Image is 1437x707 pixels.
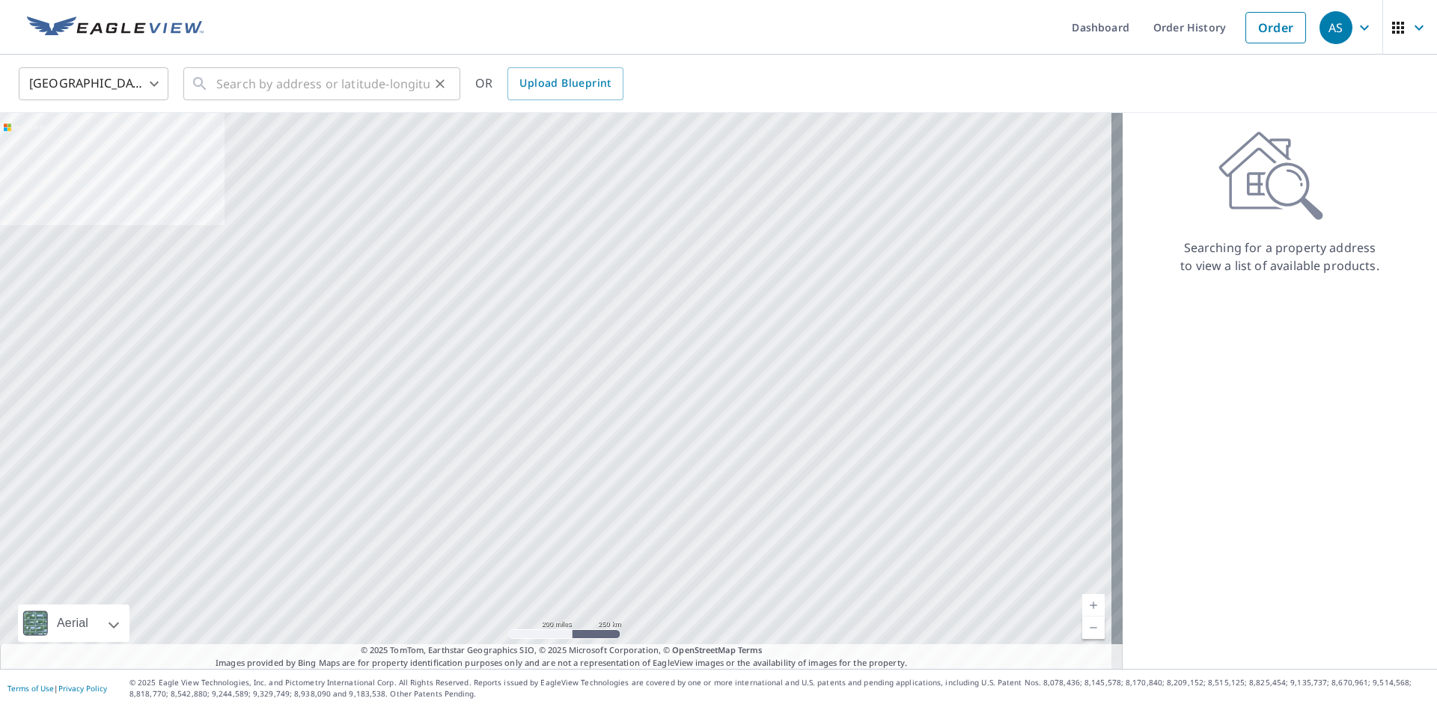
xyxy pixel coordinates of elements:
p: © 2025 Eagle View Technologies, Inc. and Pictometry International Corp. All Rights Reserved. Repo... [129,677,1430,700]
div: [GEOGRAPHIC_DATA] [19,63,168,105]
img: EV Logo [27,16,204,39]
a: OpenStreetMap [672,644,735,655]
span: Upload Blueprint [519,74,611,93]
div: Aerial [18,605,129,642]
a: Upload Blueprint [507,67,623,100]
button: Clear [430,73,451,94]
p: Searching for a property address to view a list of available products. [1180,239,1380,275]
div: Aerial [52,605,93,642]
div: OR [475,67,623,100]
a: Current Level 5, Zoom Out [1082,616,1105,639]
input: Search by address or latitude-longitude [216,63,430,105]
p: | [7,684,107,693]
a: Privacy Policy [58,683,107,694]
div: AS [1319,11,1352,44]
a: Order [1245,12,1306,43]
a: Terms of Use [7,683,54,694]
span: © 2025 TomTom, Earthstar Geographics SIO, © 2025 Microsoft Corporation, © [361,644,763,657]
a: Current Level 5, Zoom In [1082,594,1105,616]
a: Terms [738,644,763,655]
